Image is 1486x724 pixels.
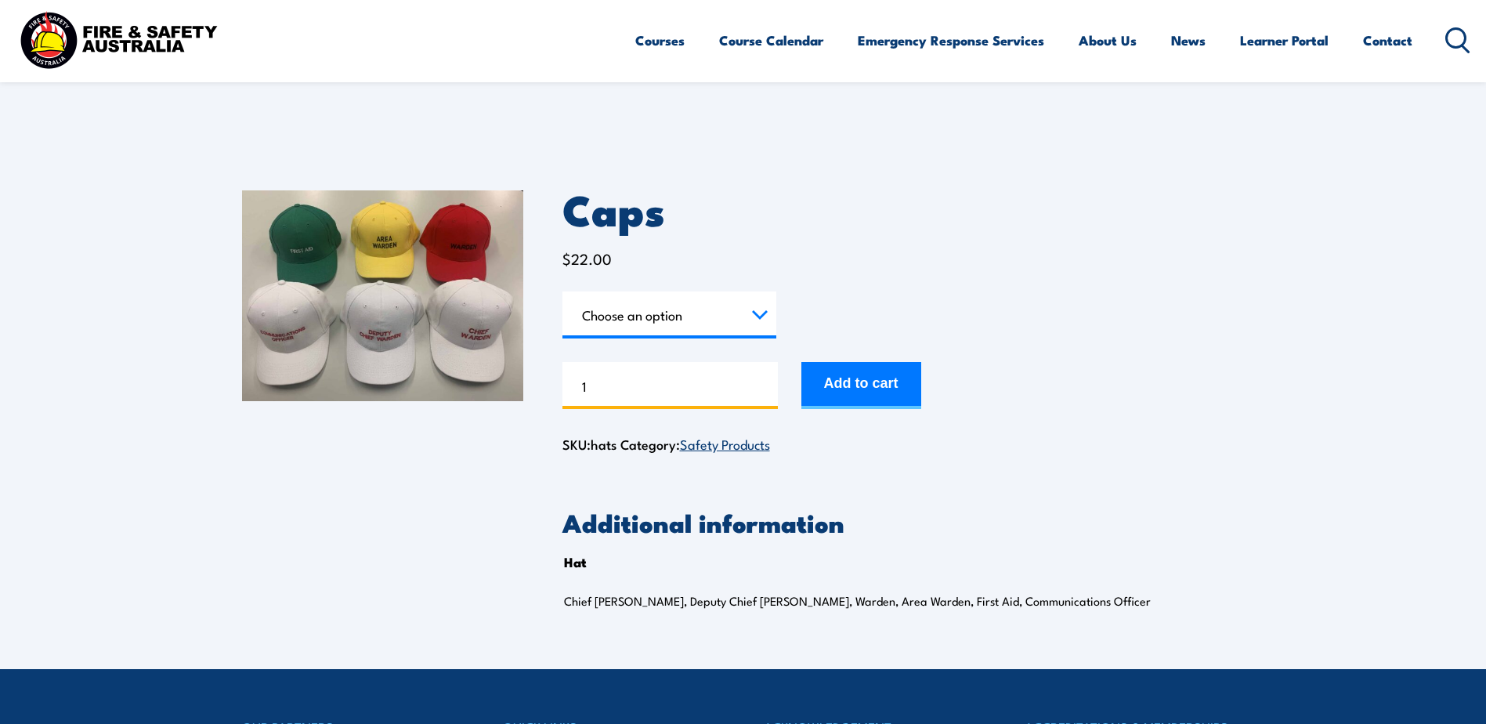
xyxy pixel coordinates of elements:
span: hats [591,434,616,454]
span: Category: [620,434,770,454]
button: Add to cart [801,362,921,409]
img: Caps [242,190,523,401]
a: Safety Products [680,434,770,453]
input: Product quantity [562,362,778,409]
a: Learner Portal [1240,20,1329,61]
span: $ [562,248,571,269]
a: Emergency Response Services [858,20,1044,61]
span: SKU: [562,434,616,454]
a: About Us [1079,20,1137,61]
th: Hat [564,550,587,574]
a: Course Calendar [719,20,823,61]
h1: Caps [562,190,1245,227]
bdi: 22.00 [562,248,612,269]
a: Courses [635,20,685,61]
h2: Additional information [562,511,1245,533]
a: Contact [1363,20,1412,61]
a: News [1171,20,1206,61]
p: Chief [PERSON_NAME], Deputy Chief [PERSON_NAME], Warden, Area Warden, First Aid, Communications O... [564,593,1189,609]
